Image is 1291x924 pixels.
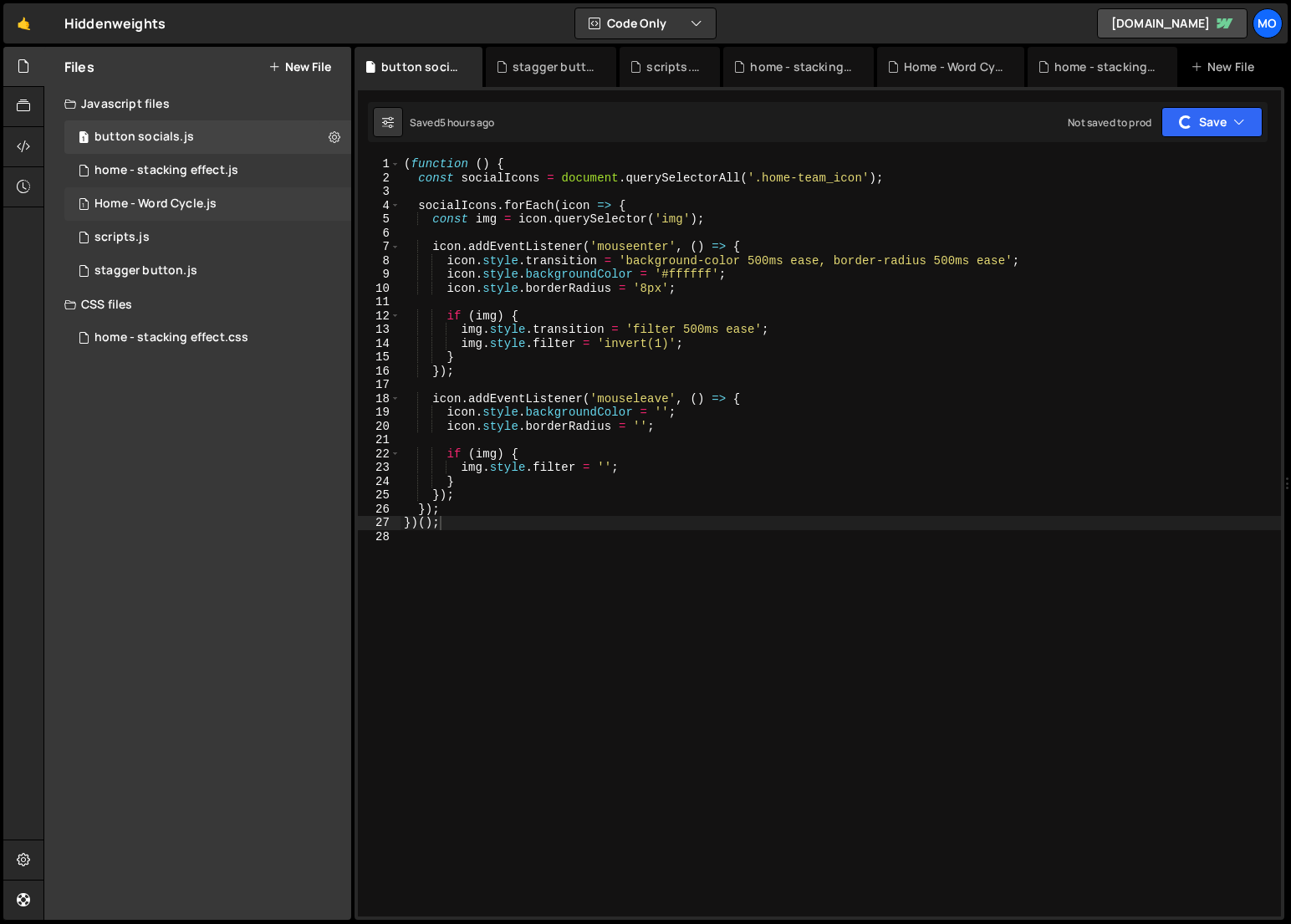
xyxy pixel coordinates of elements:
div: Home - Word Cycle.js [94,197,217,212]
div: 3 [358,185,401,199]
div: 16703/45700.js [64,120,351,154]
div: 16703/45650.js [64,154,351,187]
button: Code Only [575,8,716,38]
div: button socials.js [94,130,194,145]
a: [DOMAIN_NAME] [1097,8,1248,38]
div: 20 [358,420,401,434]
div: 4 [358,199,401,213]
div: 16703/45695.js [64,221,351,254]
div: New File [1191,59,1261,75]
div: stagger button.js [94,263,197,278]
div: 7 [358,240,401,254]
div: Hiddenweights [64,13,166,33]
div: 25 [358,488,401,503]
div: Not saved to prod [1068,115,1151,130]
a: Mo [1253,8,1283,38]
div: 5 [358,212,401,227]
button: Save [1161,107,1263,137]
div: 6 [358,227,401,241]
a: 🤙 [3,3,44,43]
div: 17 [358,378,401,392]
div: 22 [358,447,401,462]
div: 16703/45648.js [64,187,351,221]
div: 12 [358,309,401,324]
div: 14 [358,337,401,351]
div: 16703/45651.css [64,321,351,355]
div: 16 [358,365,401,379]
div: 21 [358,433,401,447]
span: 1 [79,132,89,145]
div: scripts.js [94,230,150,245]
div: home - stacking effect.css [750,59,853,75]
div: 8 [358,254,401,268]
div: 1 [358,157,401,171]
div: 5 hours ago [440,115,495,130]
div: 2 [358,171,401,186]
div: 13 [358,323,401,337]
div: button socials.js [381,59,462,75]
div: 24 [358,475,401,489]
div: 10 [358,282,401,296]
div: 18 [358,392,401,406]
div: 11 [358,295,401,309]
h2: Files [64,58,94,76]
div: 15 [358,350,401,365]
div: stagger button.js [513,59,596,75]
div: 19 [358,406,401,420]
div: Home - Word Cycle.js [904,59,1004,75]
div: scripts.js [646,59,700,75]
div: 26 [358,503,401,517]
div: home - stacking effect.css [94,330,248,345]
div: 27 [358,516,401,530]
div: 28 [358,530,401,544]
span: 1 [79,199,89,212]
button: New File [268,60,331,74]
div: 23 [358,461,401,475]
div: home - stacking effect.js [94,163,238,178]
div: Saved [410,115,495,130]
div: 9 [358,268,401,282]
div: Javascript files [44,87,351,120]
div: CSS files [44,288,351,321]
div: home - stacking effect.js [1054,59,1157,75]
div: 16703/45698.js [64,254,351,288]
